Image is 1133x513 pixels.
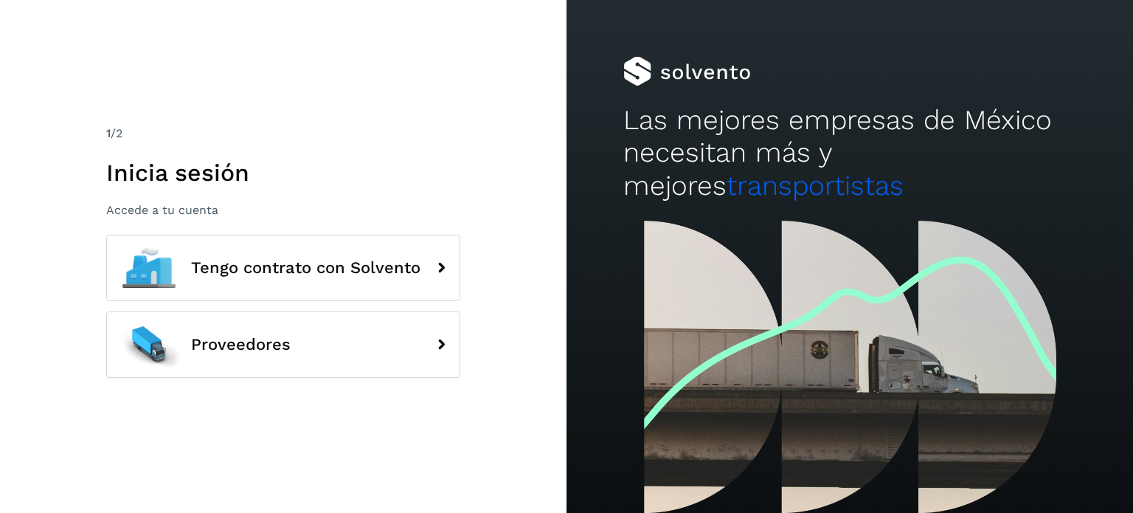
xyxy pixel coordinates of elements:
[727,170,904,202] span: transportistas
[191,336,291,354] span: Proveedores
[106,203,460,217] p: Accede a tu cuenta
[106,311,460,378] button: Proveedores
[106,126,111,140] span: 1
[106,235,460,301] button: Tengo contrato con Solvento
[623,104,1076,202] h2: Las mejores empresas de México necesitan más y mejores
[191,259,420,277] span: Tengo contrato con Solvento
[106,159,460,187] h1: Inicia sesión
[106,125,460,142] div: /2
